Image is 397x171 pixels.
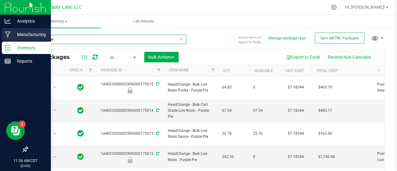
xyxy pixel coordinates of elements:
span: 22.76 [222,131,246,137]
a: Total Cost [316,69,338,73]
span: Curador Labs, LLC [45,5,82,10]
a: Unit Cost [285,69,304,73]
span: Bulk Actions [148,55,175,60]
a: Item Name [169,68,189,72]
span: select [51,83,59,92]
p: Manufacturing [11,31,48,38]
inline-svg: Reports [5,58,11,64]
button: Sync METRC Packages [315,33,364,44]
span: HeadChange - Bulk Live Rosin Sauce - Purple Pie [168,128,215,140]
iframe: Resource center [6,121,25,140]
span: select [51,153,59,161]
iframe: Resource center unread badge [18,120,26,128]
span: select [51,129,59,138]
p: 11:36 AM CDT [3,158,48,164]
inline-svg: Inventory [5,45,11,51]
span: HeadChange - Bulk Live Rosin Pucks - Purple Pie [168,82,215,93]
div: Manage settings [330,4,338,10]
span: 67.54 [253,108,277,114]
a: Qty [223,69,230,73]
span: Sync from Compliance System [155,151,159,156]
span: Sync from Compliance System [155,131,159,136]
p: Analytics [11,17,48,25]
a: Available [254,69,273,73]
button: Manage package tags [268,36,306,41]
span: In Sync [77,106,84,115]
inline-svg: Manufacturing [5,31,11,38]
td: $7.18344 [280,146,311,169]
span: 0 [253,84,277,90]
span: 242.36 [222,154,246,160]
p: Reports [11,57,48,65]
span: $485.17 [315,106,335,115]
div: 1A40C0300002906000175012 [95,151,165,163]
span: Sync from Compliance System [155,108,159,113]
span: $163.50 [315,129,335,138]
span: 22.76 [253,131,277,137]
p: Inventory [11,44,48,52]
a: Filter [154,65,164,76]
a: Filter [86,65,96,76]
a: Package ID [101,68,122,72]
span: In Sync [77,152,84,161]
button: Export to Excel [282,52,324,62]
a: Filter [208,65,218,76]
span: Sync METRC Packages [320,36,359,40]
a: Inventory [15,15,101,28]
span: select [51,106,59,115]
span: Lab Results [125,19,163,24]
td: $7.18344 [280,99,311,123]
p: [DATE] [3,164,48,168]
span: 64.83 [222,84,246,90]
button: Receive Non-Cannabis [324,52,375,62]
span: Inventory [15,19,101,24]
input: Search Package ID, Item Name, SKU, Lot or Part Number... [27,35,186,44]
span: HeadChange - Bulk Cart Grade Live Rosin - Purple Pie [168,102,215,120]
div: 1A40C0300002906000175015 [95,81,165,93]
span: $1,740.98 [315,152,338,161]
span: $465.70 [315,83,335,92]
div: Post Processing - XO - Awaiting Blend [95,87,165,93]
span: In Sync [77,129,84,138]
div: 1A40C0300002906000175013 [95,131,165,137]
span: Include items not tagged for facility [238,35,269,44]
span: Hi, [PERSON_NAME]! [345,5,385,10]
span: All Packages [32,54,76,61]
td: $7.18344 [280,122,311,146]
button: Bulk Actions [144,52,179,62]
td: $7.18344 [280,76,311,99]
inline-svg: Analytics [5,18,11,24]
div: 1A40C0300002906000175014 [95,108,165,114]
span: Sync from Compliance System [155,82,159,86]
span: Clear [179,35,183,43]
a: Sync Status [70,68,94,72]
a: Lab Results [101,15,187,28]
span: 67.54 [222,108,246,114]
div: Post Processing - XO - Curing [95,157,165,163]
span: HeadChange - Bulk Live Rosin - Purple Pie [168,151,215,163]
span: 0 [253,154,277,160]
span: In Sync [77,83,84,92]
